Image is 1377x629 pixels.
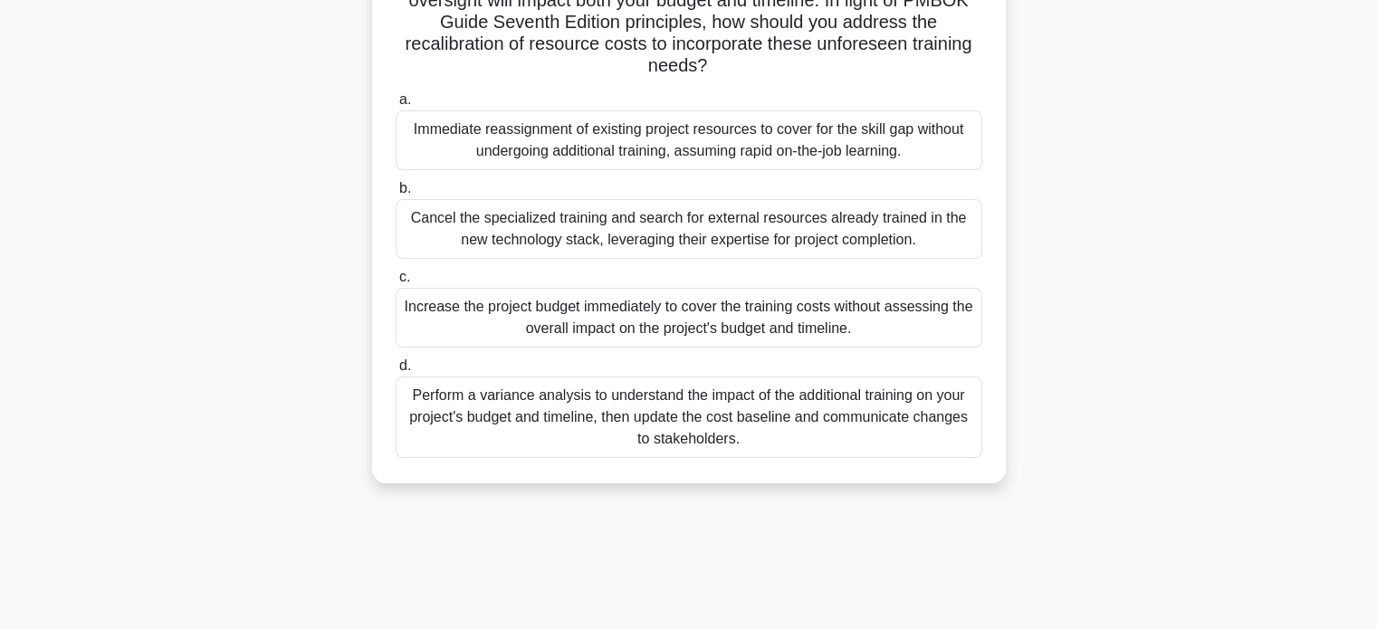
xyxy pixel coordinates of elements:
[399,357,411,373] span: d.
[396,288,982,348] div: Increase the project budget immediately to cover the training costs without assessing the overall...
[396,376,982,458] div: Perform a variance analysis to understand the impact of the additional training on your project's...
[396,199,982,259] div: Cancel the specialized training and search for external resources already trained in the new tech...
[396,110,982,170] div: Immediate reassignment of existing project resources to cover for the skill gap without undergoin...
[399,269,410,284] span: c.
[399,91,411,107] span: a.
[399,180,411,195] span: b.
